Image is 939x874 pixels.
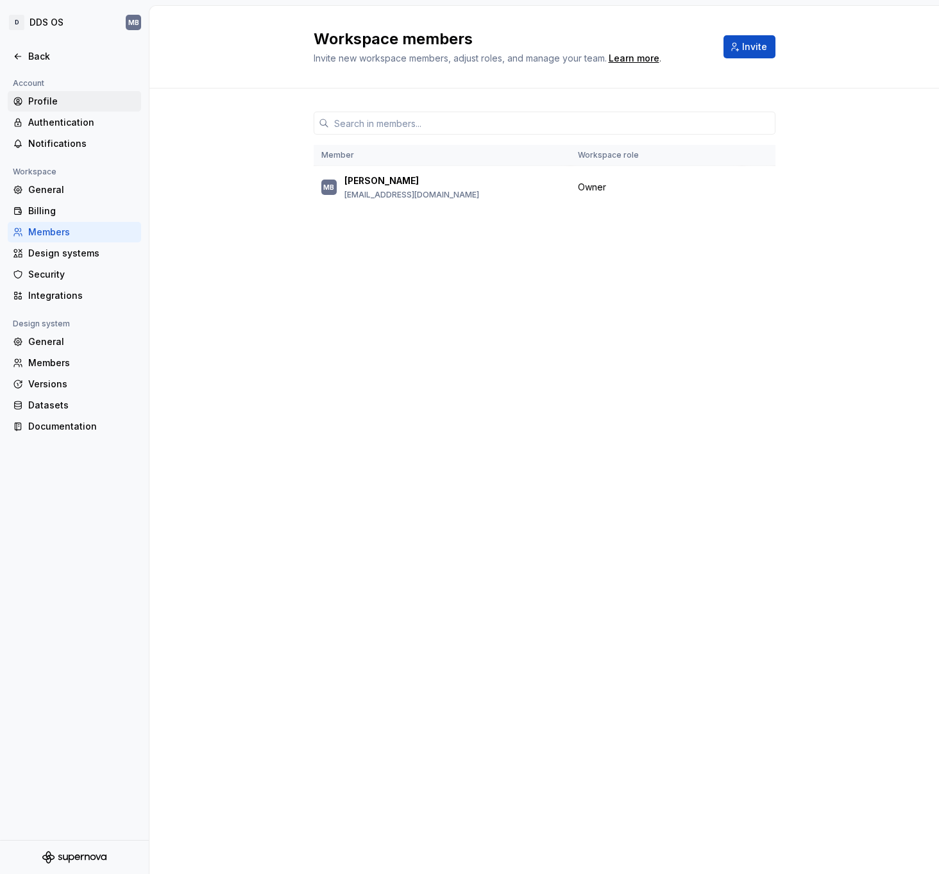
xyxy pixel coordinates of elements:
[723,35,775,58] button: Invite
[28,268,136,281] div: Security
[8,164,62,180] div: Workspace
[578,181,606,194] span: Owner
[28,137,136,150] div: Notifications
[344,190,479,200] p: [EMAIL_ADDRESS][DOMAIN_NAME]
[8,285,141,306] a: Integrations
[8,133,141,154] a: Notifications
[28,116,136,129] div: Authentication
[28,335,136,348] div: General
[8,76,49,91] div: Account
[28,357,136,369] div: Members
[8,112,141,133] a: Authentication
[28,399,136,412] div: Datasets
[314,145,570,166] th: Member
[28,247,136,260] div: Design systems
[607,54,661,63] span: .
[8,395,141,416] a: Datasets
[8,91,141,112] a: Profile
[28,183,136,196] div: General
[8,416,141,437] a: Documentation
[609,52,659,65] a: Learn more
[28,205,136,217] div: Billing
[570,145,742,166] th: Workspace role
[128,17,139,28] div: MB
[9,15,24,30] div: D
[8,222,141,242] a: Members
[3,8,146,37] button: DDDS OSMB
[28,420,136,433] div: Documentation
[8,180,141,200] a: General
[8,332,141,352] a: General
[329,112,775,135] input: Search in members...
[742,40,767,53] span: Invite
[8,243,141,264] a: Design systems
[314,53,607,63] span: Invite new workspace members, adjust roles, and manage your team.
[8,201,141,221] a: Billing
[8,46,141,67] a: Back
[28,50,136,63] div: Back
[323,181,334,194] div: MB
[344,174,419,187] p: [PERSON_NAME]
[8,316,75,332] div: Design system
[8,264,141,285] a: Security
[8,374,141,394] a: Versions
[42,851,106,864] svg: Supernova Logo
[28,226,136,239] div: Members
[28,95,136,108] div: Profile
[28,289,136,302] div: Integrations
[30,16,63,29] div: DDS OS
[8,353,141,373] a: Members
[28,378,136,391] div: Versions
[314,29,708,49] h2: Workspace members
